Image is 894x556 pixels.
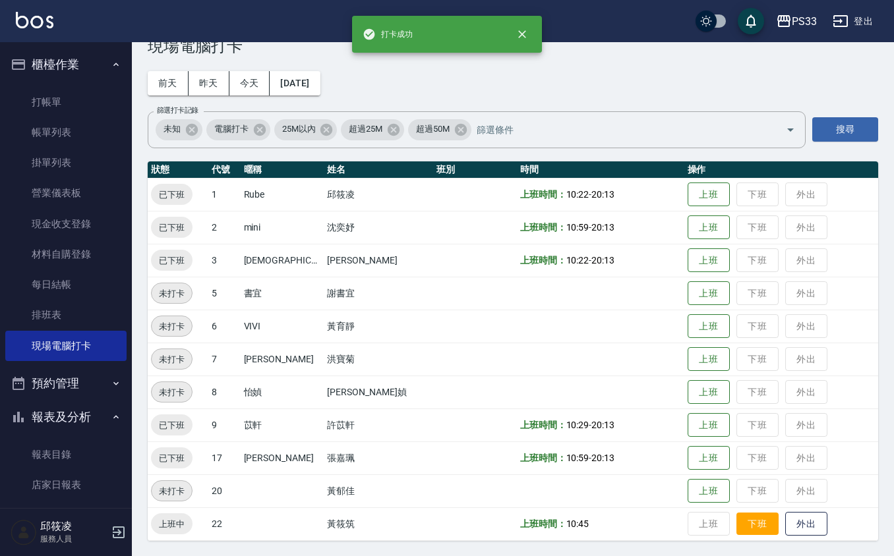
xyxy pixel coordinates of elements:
[40,533,107,545] p: 服務人員
[241,244,324,277] td: [DEMOGRAPHIC_DATA][PERSON_NAME]
[229,71,270,96] button: 今天
[517,178,684,211] td: -
[566,420,589,430] span: 10:29
[520,222,566,233] b: 上班時間：
[688,380,730,404] button: 上班
[5,178,127,208] a: 營業儀表板
[520,255,566,265] b: 上班時間：
[208,507,240,540] td: 22
[208,178,240,211] td: 1
[208,211,240,244] td: 2
[5,400,127,434] button: 報表及分析
[208,244,240,277] td: 3
[324,408,432,441] td: 許苡軒
[208,408,240,441] td: 9
[517,211,684,244] td: -
[771,8,822,35] button: PS33
[241,343,324,375] td: [PERSON_NAME]
[151,418,193,432] span: 已下班
[433,161,517,179] th: 班別
[5,209,127,239] a: 現金收支登錄
[812,117,878,142] button: 搜尋
[591,189,614,200] span: 20:13
[241,277,324,310] td: 書宜
[324,277,432,310] td: 謝書宜
[241,310,324,343] td: VIVI
[517,244,684,277] td: -
[688,281,730,306] button: 上班
[688,413,730,437] button: 上班
[151,221,193,235] span: 已下班
[148,161,208,179] th: 狀態
[566,222,589,233] span: 10:59
[206,119,270,140] div: 電腦打卡
[408,123,458,136] span: 超過50M
[5,117,127,148] a: 帳單列表
[157,105,198,115] label: 篩選打卡記錄
[5,470,127,500] a: 店家日報表
[151,517,193,531] span: 上班中
[152,352,192,366] span: 未打卡
[241,375,324,408] td: 怡媜
[688,446,730,470] button: 上班
[208,343,240,375] td: 7
[324,441,432,474] td: 張嘉珮
[241,161,324,179] th: 暱稱
[363,28,413,41] span: 打卡成功
[688,314,730,339] button: 上班
[274,123,324,136] span: 25M以內
[274,119,338,140] div: 25M以內
[591,255,614,265] span: 20:13
[241,408,324,441] td: 苡軒
[324,211,432,244] td: 沈奕妤
[688,248,730,273] button: 上班
[16,12,53,28] img: Logo
[508,20,537,49] button: close
[341,123,390,136] span: 超過25M
[684,161,878,179] th: 操作
[270,71,320,96] button: [DATE]
[324,507,432,540] td: 黃筱筑
[324,343,432,375] td: 洪寶菊
[5,269,127,300] a: 每日結帳
[40,520,107,533] h5: 邱筱凌
[591,222,614,233] span: 20:13
[206,123,256,136] span: 電腦打卡
[688,215,730,240] button: 上班
[566,189,589,200] span: 10:22
[189,71,229,96] button: 昨天
[324,310,432,343] td: 黃育靜
[591,453,614,463] span: 20:13
[5,239,127,269] a: 材料自購登錄
[341,119,404,140] div: 超過25M
[473,118,763,141] input: 篩選條件
[208,375,240,408] td: 8
[151,188,193,202] span: 已下班
[152,287,192,300] span: 未打卡
[151,254,193,267] span: 已下班
[324,161,432,179] th: 姓名
[148,37,878,55] h3: 現場電腦打卡
[324,178,432,211] td: 邱筱凌
[520,518,566,529] b: 上班時間：
[5,87,127,117] a: 打帳單
[208,161,240,179] th: 代號
[156,119,202,140] div: 未知
[566,453,589,463] span: 10:59
[566,518,589,529] span: 10:45
[5,439,127,470] a: 報表目錄
[208,474,240,507] td: 20
[148,71,189,96] button: 前天
[738,8,764,34] button: save
[5,300,127,330] a: 排班表
[241,441,324,474] td: [PERSON_NAME]
[785,512,827,536] button: 外出
[5,366,127,401] button: 預約管理
[520,453,566,463] b: 上班時間：
[688,182,730,207] button: 上班
[5,500,127,530] a: 互助日報表
[780,119,801,140] button: Open
[208,310,240,343] td: 6
[156,123,189,136] span: 未知
[736,513,779,536] button: 下班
